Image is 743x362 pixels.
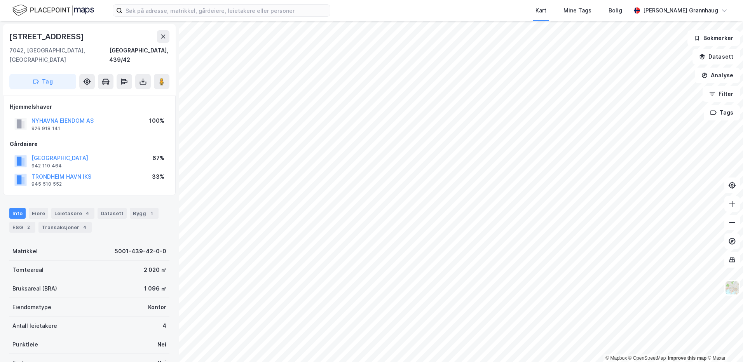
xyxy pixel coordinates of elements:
div: Info [9,208,26,219]
div: 33% [152,172,164,181]
div: Bolig [609,6,622,15]
div: 4 [81,223,89,231]
a: Mapbox [605,355,627,361]
div: 4 [162,321,166,331]
div: 1 [148,209,155,217]
div: Kart [535,6,546,15]
div: 942 110 464 [31,163,62,169]
button: Tag [9,74,76,89]
button: Datasett [692,49,740,64]
div: 7042, [GEOGRAPHIC_DATA], [GEOGRAPHIC_DATA] [9,46,109,64]
a: Improve this map [668,355,706,361]
div: 2 020 ㎡ [144,265,166,275]
div: Punktleie [12,340,38,349]
button: Analyse [695,68,740,83]
div: Eiendomstype [12,303,51,312]
div: Kontor [148,303,166,312]
div: ESG [9,222,35,233]
div: Datasett [98,208,127,219]
div: Hjemmelshaver [10,102,169,111]
div: [STREET_ADDRESS] [9,30,85,43]
div: Eiere [29,208,48,219]
button: Filter [703,86,740,102]
div: Bruksareal (BRA) [12,284,57,293]
input: Søk på adresse, matrikkel, gårdeiere, leietakere eller personer [122,5,330,16]
div: Leietakere [51,208,94,219]
div: [PERSON_NAME] Grønnhaug [643,6,718,15]
button: Tags [704,105,740,120]
div: Bygg [130,208,159,219]
img: Z [725,280,740,295]
iframe: Chat Widget [704,325,743,362]
div: 5001-439-42-0-0 [115,247,166,256]
div: 2 [24,223,32,231]
div: 1 096 ㎡ [144,284,166,293]
a: OpenStreetMap [628,355,666,361]
div: 926 918 141 [31,125,60,132]
div: Nei [157,340,166,349]
div: 67% [152,153,164,163]
div: 100% [149,116,164,125]
div: Transaksjoner [38,222,92,233]
div: Tomteareal [12,265,44,275]
div: Kontrollprogram for chat [704,325,743,362]
div: Antall leietakere [12,321,57,331]
button: Bokmerker [687,30,740,46]
div: 4 [84,209,91,217]
div: [GEOGRAPHIC_DATA], 439/42 [109,46,169,64]
div: 945 510 552 [31,181,62,187]
img: logo.f888ab2527a4732fd821a326f86c7f29.svg [12,3,94,17]
div: Gårdeiere [10,139,169,149]
div: Matrikkel [12,247,38,256]
div: Mine Tags [563,6,591,15]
